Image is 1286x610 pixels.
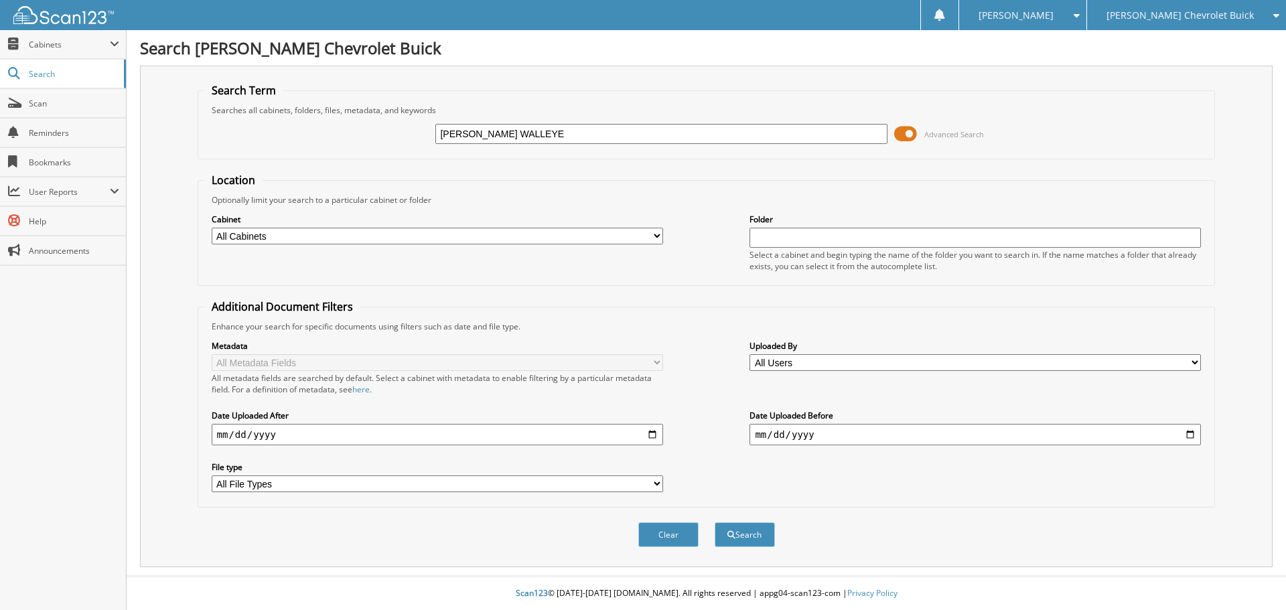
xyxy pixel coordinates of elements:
legend: Location [205,173,262,187]
label: Metadata [212,340,663,352]
span: Advanced Search [924,129,984,139]
h1: Search [PERSON_NAME] Chevrolet Buick [140,37,1273,59]
div: Optionally limit your search to a particular cabinet or folder [205,194,1208,206]
div: Select a cabinet and begin typing the name of the folder you want to search in. If the name match... [749,249,1201,272]
label: Date Uploaded After [212,410,663,421]
span: Bookmarks [29,157,119,168]
input: end [749,424,1201,445]
label: Cabinet [212,214,663,225]
img: scan123-logo-white.svg [13,6,114,24]
span: Reminders [29,127,119,139]
span: Scan [29,98,119,109]
span: User Reports [29,186,110,198]
iframe: Chat Widget [1219,546,1286,610]
span: [PERSON_NAME] [979,11,1054,19]
label: File type [212,461,663,473]
input: start [212,424,663,445]
legend: Search Term [205,83,283,98]
span: Announcements [29,245,119,256]
label: Folder [749,214,1201,225]
span: Scan123 [516,587,548,599]
span: [PERSON_NAME] Chevrolet Buick [1106,11,1254,19]
span: Search [29,68,117,80]
div: Enhance your search for specific documents using filters such as date and file type. [205,321,1208,332]
button: Clear [638,522,699,547]
a: Privacy Policy [847,587,898,599]
legend: Additional Document Filters [205,299,360,314]
button: Search [715,522,775,547]
label: Date Uploaded Before [749,410,1201,421]
a: here [352,384,370,395]
div: All metadata fields are searched by default. Select a cabinet with metadata to enable filtering b... [212,372,663,395]
div: © [DATE]-[DATE] [DOMAIN_NAME]. All rights reserved | appg04-scan123-com | [127,577,1286,610]
span: Cabinets [29,39,110,50]
span: Help [29,216,119,227]
label: Uploaded By [749,340,1201,352]
div: Searches all cabinets, folders, files, metadata, and keywords [205,104,1208,116]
